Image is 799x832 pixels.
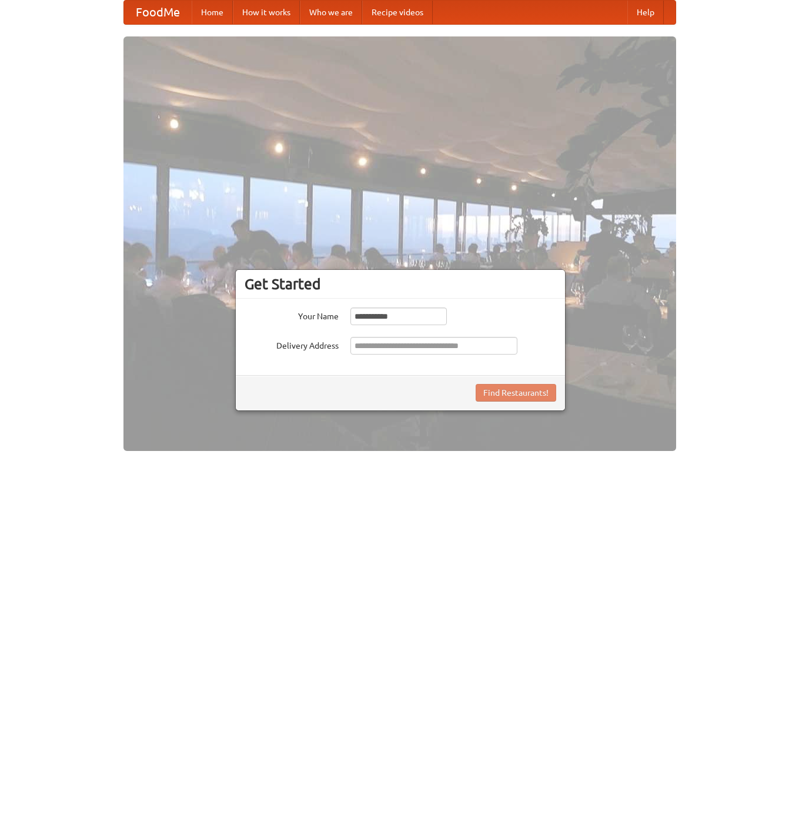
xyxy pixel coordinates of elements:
[192,1,233,24] a: Home
[233,1,300,24] a: How it works
[124,1,192,24] a: FoodMe
[300,1,362,24] a: Who we are
[362,1,433,24] a: Recipe videos
[476,384,556,402] button: Find Restaurants!
[245,275,556,293] h3: Get Started
[627,1,664,24] a: Help
[245,337,339,352] label: Delivery Address
[245,308,339,322] label: Your Name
